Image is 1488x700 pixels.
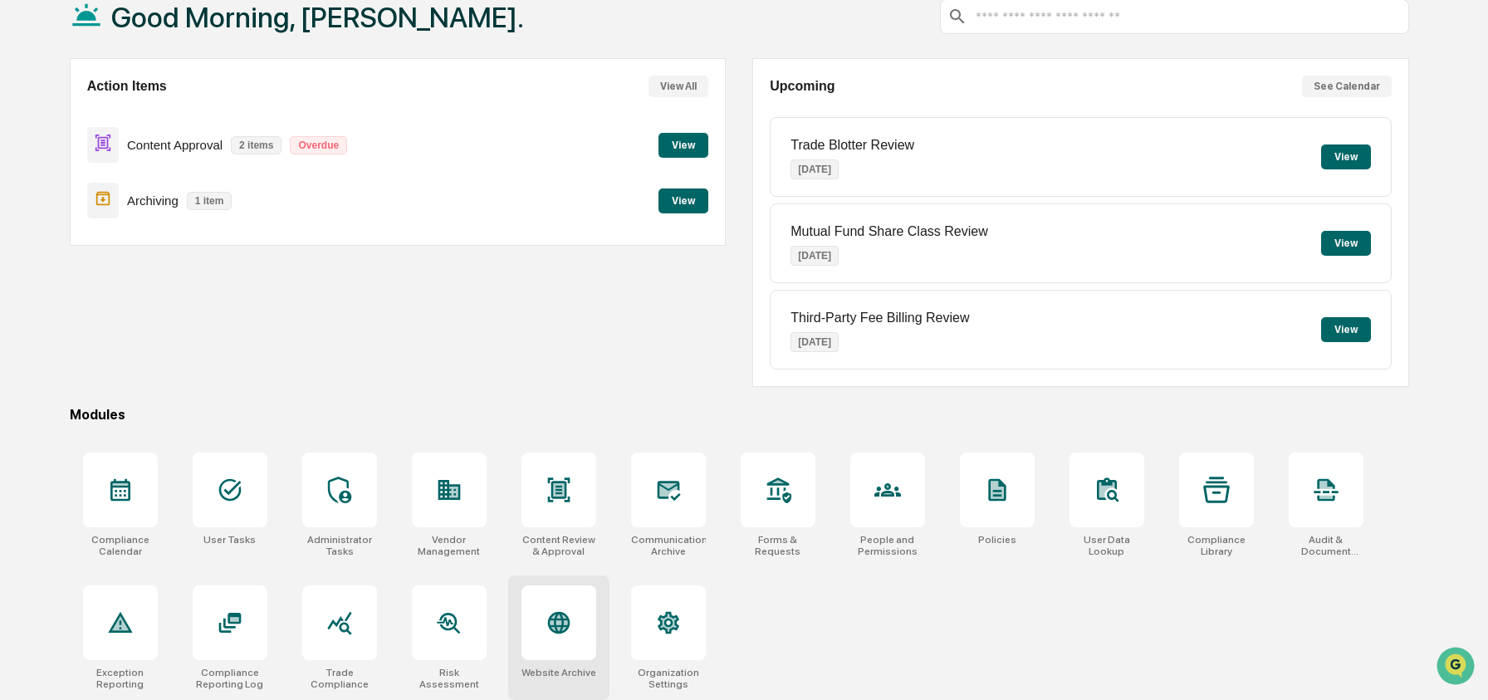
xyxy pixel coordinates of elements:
p: 1 item [187,192,232,210]
button: See Calendar [1302,76,1392,97]
div: 🔎 [17,242,30,256]
p: 2 items [231,136,281,154]
div: Audit & Document Logs [1289,534,1363,557]
p: How can we help? [17,35,302,61]
a: 🔎Data Lookup [10,234,111,264]
p: Mutual Fund Share Class Review [790,224,987,239]
span: Data Lookup [33,241,105,257]
a: 🖐️Preclearance [10,203,114,233]
button: View [1321,317,1371,342]
div: 🖐️ [17,211,30,224]
div: People and Permissions [850,534,925,557]
div: Exception Reporting [83,667,158,690]
div: Communications Archive [631,534,706,557]
h2: Action Items [87,79,167,94]
button: View [658,133,708,158]
div: Organization Settings [631,667,706,690]
div: Compliance Reporting Log [193,667,267,690]
a: 🗄️Attestations [114,203,213,233]
div: We're available if you need us! [56,144,210,157]
p: [DATE] [790,246,839,266]
div: Modules [70,407,1409,423]
p: Third-Party Fee Billing Review [790,311,969,326]
button: View [1321,144,1371,169]
div: Administrator Tasks [302,534,377,557]
div: Vendor Management [412,534,487,557]
div: Start new chat [56,127,272,144]
div: Policies [978,534,1016,546]
div: User Tasks [203,534,256,546]
a: View [658,136,708,152]
iframe: Open customer support [1435,645,1480,690]
div: User Data Lookup [1069,534,1144,557]
h2: Upcoming [770,79,835,94]
div: Website Archive [521,667,596,678]
div: 🗄️ [120,211,134,224]
div: Compliance Calendar [83,534,158,557]
span: Pylon [165,281,201,294]
button: View All [649,76,708,97]
p: [DATE] [790,332,839,352]
div: Compliance Library [1179,534,1254,557]
p: Trade Blotter Review [790,138,914,153]
div: Trade Compliance [302,667,377,690]
p: Overdue [290,136,347,154]
div: Content Review & Approval [521,534,596,557]
span: Preclearance [33,209,107,226]
button: View [658,188,708,213]
a: Powered byPylon [117,281,201,294]
button: Start new chat [282,132,302,152]
div: Risk Assessment [412,667,487,690]
p: Content Approval [127,138,223,152]
button: View [1321,231,1371,256]
a: View [658,192,708,208]
p: [DATE] [790,159,839,179]
img: 1746055101610-c473b297-6a78-478c-a979-82029cc54cd1 [17,127,46,157]
p: Archiving [127,193,179,208]
div: Forms & Requests [741,534,815,557]
h1: Good Morning, [PERSON_NAME]. [111,1,524,34]
span: Attestations [137,209,206,226]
